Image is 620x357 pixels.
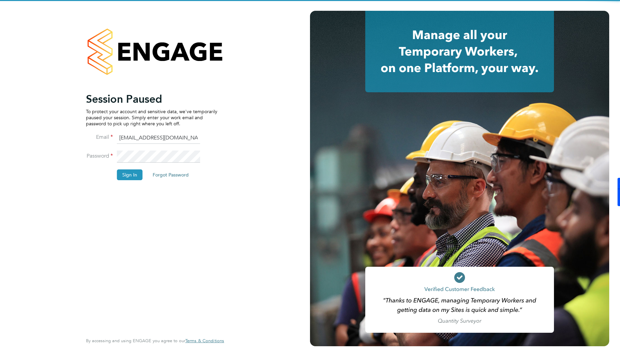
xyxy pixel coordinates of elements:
label: Email [86,134,113,141]
button: Forgot Password [147,169,194,180]
button: Sign In [117,169,143,180]
label: Password [86,153,113,160]
h2: Session Paused [86,92,217,106]
input: Enter your work email... [117,132,200,144]
p: To protect your account and sensitive data, we've temporarily paused your session. Simply enter y... [86,108,217,127]
a: Terms & Conditions [185,338,224,344]
span: By accessing and using ENGAGE you agree to our [86,338,224,344]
